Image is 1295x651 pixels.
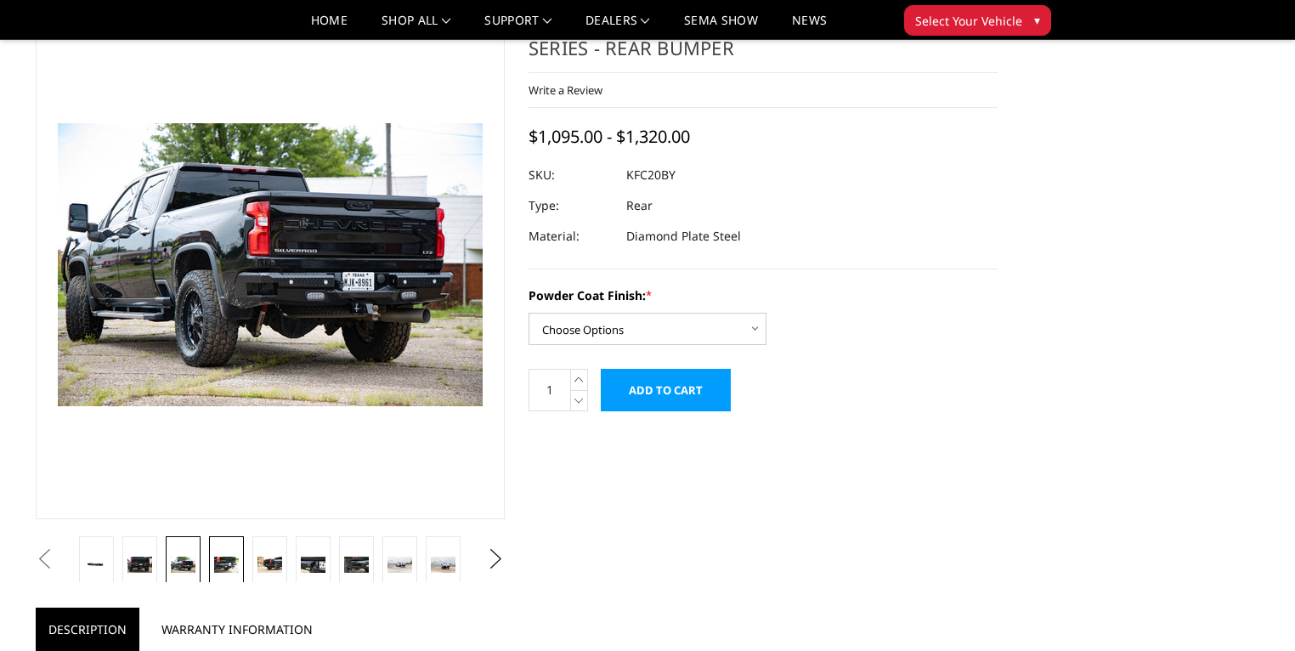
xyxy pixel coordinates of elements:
[36,608,139,651] a: Description
[626,190,653,221] dd: Rear
[529,125,690,148] span: $1,095.00 - $1,320.00
[484,546,509,572] button: Next
[257,557,282,573] img: 2020-2025 Chevrolet/GMC 2500-3500 - FT Series - Rear Bumper
[792,14,827,39] a: News
[344,557,369,573] img: 2020-2025 Chevrolet/GMC 2500-3500 - FT Series - Rear Bumper
[36,9,505,519] a: 2020-2025 Chevrolet/GMC 2500-3500 - FT Series - Rear Bumper
[127,557,152,573] img: 2020-2025 Chevrolet/GMC 2500-3500 - FT Series - Rear Bumper
[529,82,602,98] a: Write a Review
[149,608,325,651] a: Warranty Information
[484,14,551,39] a: Support
[904,5,1051,36] button: Select Your Vehicle
[31,546,57,572] button: Previous
[529,286,998,304] label: Powder Coat Finish:
[529,9,998,73] h1: [DATE]-[DATE] Chevrolet/GMC 2500-3500 - FT Series - Rear Bumper
[382,14,450,39] a: shop all
[626,221,741,252] dd: Diamond Plate Steel
[684,14,758,39] a: SEMA Show
[301,557,325,573] img: 2020-2025 Chevrolet/GMC 2500-3500 - FT Series - Rear Bumper
[387,557,412,573] img: 2020-2025 Chevrolet/GMC 2500-3500 - FT Series - Rear Bumper
[214,557,239,573] img: 2020-2025 Chevrolet/GMC 2500-3500 - FT Series - Rear Bumper
[311,14,348,39] a: Home
[915,12,1022,30] span: Select Your Vehicle
[1210,569,1295,651] iframe: Chat Widget
[1034,11,1040,29] span: ▾
[529,160,614,190] dt: SKU:
[431,557,455,573] img: 2020-2025 Chevrolet/GMC 2500-3500 - FT Series - Rear Bumper
[585,14,650,39] a: Dealers
[529,190,614,221] dt: Type:
[626,160,676,190] dd: KFC20BY
[529,221,614,252] dt: Material:
[171,557,195,573] img: 2020-2025 Chevrolet/GMC 2500-3500 - FT Series - Rear Bumper
[601,369,731,411] input: Add to Cart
